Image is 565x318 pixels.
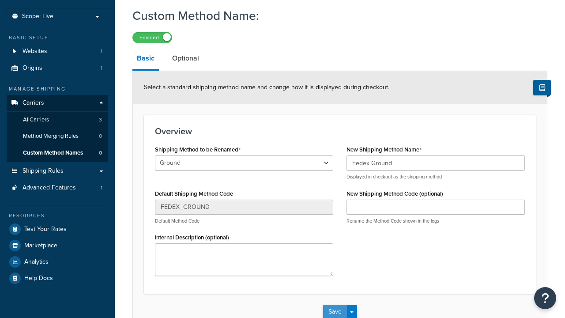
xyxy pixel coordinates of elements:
span: Scope: Live [22,13,53,20]
span: Advanced Features [23,184,76,192]
div: Manage Shipping [7,85,108,93]
label: Shipping Method to be Renamed [155,146,241,153]
a: Help Docs [7,270,108,286]
span: Shipping Rules [23,167,64,175]
span: 1 [101,64,102,72]
span: Test Your Rates [24,226,67,233]
label: New Shipping Method Name [347,146,422,153]
span: 1 [101,184,102,192]
a: Marketplace [7,238,108,254]
p: Displayed in checkout as the shipping method [347,174,525,180]
a: Shipping Rules [7,163,108,179]
li: Method Merging Rules [7,128,108,144]
span: 3 [99,116,102,124]
div: Basic Setup [7,34,108,42]
a: Advanced Features1 [7,180,108,196]
li: Custom Method Names [7,145,108,161]
label: Default Shipping Method Code [155,190,233,197]
span: Analytics [24,258,49,266]
label: Internal Description (optional) [155,234,229,241]
p: Default Method Code [155,218,333,224]
a: Custom Method Names0 [7,145,108,161]
button: Show Help Docs [533,80,551,95]
span: All Carriers [23,116,49,124]
p: Rename the Method Code shown in the logs [347,218,525,224]
span: Select a standard shipping method name and change how it is displayed during checkout. [144,83,389,92]
a: Analytics [7,254,108,270]
h1: Custom Method Name: [132,7,536,24]
span: Websites [23,48,47,55]
label: Enabled [133,32,172,43]
a: Carriers [7,95,108,111]
div: Resources [7,212,108,220]
a: AllCarriers3 [7,112,108,128]
a: Websites1 [7,43,108,60]
span: 0 [99,149,102,157]
a: Origins1 [7,60,108,76]
a: Test Your Rates [7,221,108,237]
span: Custom Method Names [23,149,83,157]
span: Carriers [23,99,44,107]
a: Method Merging Rules0 [7,128,108,144]
label: New Shipping Method Code (optional) [347,190,443,197]
li: Advanced Features [7,180,108,196]
a: Optional [168,48,203,69]
span: Help Docs [24,275,53,282]
span: Origins [23,64,42,72]
li: Carriers [7,95,108,162]
span: Method Merging Rules [23,132,79,140]
span: 0 [99,132,102,140]
button: Open Resource Center [534,287,556,309]
li: Websites [7,43,108,60]
li: Origins [7,60,108,76]
h3: Overview [155,126,525,136]
a: Basic [132,48,159,71]
span: Marketplace [24,242,57,250]
span: 1 [101,48,102,55]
